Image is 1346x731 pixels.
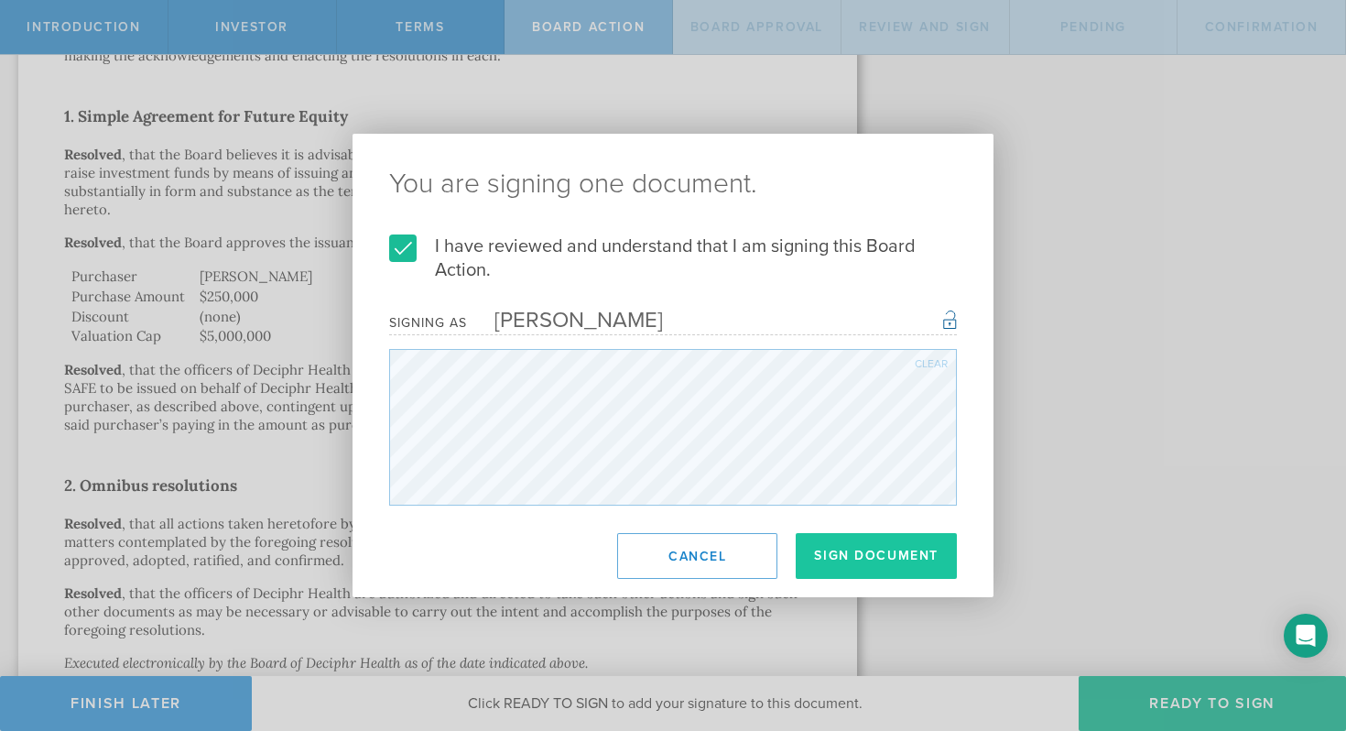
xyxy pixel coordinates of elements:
ng-pluralize: You are signing one document. [389,170,957,198]
div: [PERSON_NAME] [467,307,663,333]
button: Cancel [617,533,777,579]
label: I have reviewed and understand that I am signing this Board Action. [389,235,957,282]
div: Signing as [389,315,467,331]
div: Open Intercom Messenger [1284,614,1328,658]
button: Sign Document [796,533,957,579]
